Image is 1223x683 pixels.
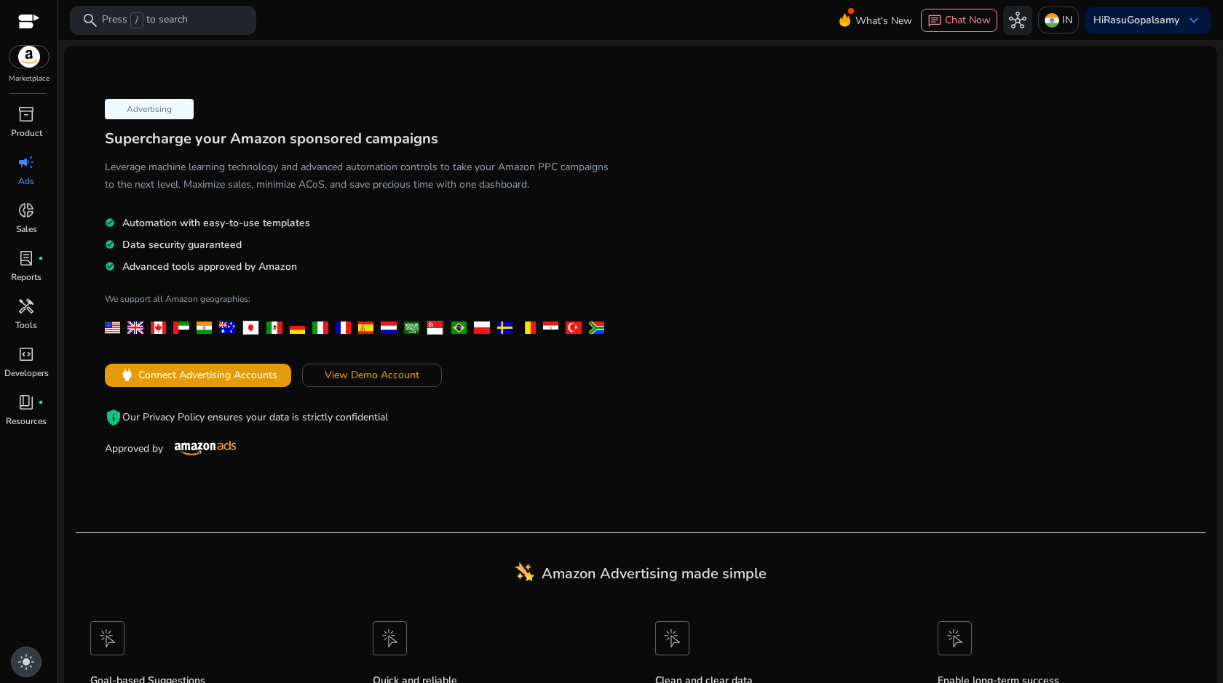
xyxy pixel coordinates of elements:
h5: Leverage machine learning technology and advanced automation controls to take your Amazon PPC cam... [105,159,611,193]
p: Reports [11,271,41,284]
mat-icon: privacy_tip [105,409,122,426]
p: Approved by [105,441,611,456]
button: View Demo Account [302,364,442,387]
span: Amazon Advertising made simple [542,564,767,583]
p: Our Privacy Policy ensures your data is strictly confidential [105,409,611,426]
span: Data security guaranteed [122,238,242,252]
p: Tools [15,319,37,332]
span: campaign [17,153,35,171]
span: light_mode [17,653,35,671]
p: Sales [16,223,37,236]
p: Product [11,127,42,140]
span: handyman [17,297,35,315]
span: fiber_manual_record [38,255,44,261]
p: Marketplace [9,73,50,84]
p: Ads [18,175,34,188]
button: chatChat Now [921,9,997,32]
button: powerConnect Advertising Accounts [105,364,291,387]
span: chat [927,14,942,28]
span: power [119,367,135,383]
b: RasuGopalsamy [1104,13,1179,27]
span: What's New [855,8,912,33]
span: donut_small [17,201,35,219]
span: inventory_2 [17,105,35,123]
img: amazon.svg [9,46,49,68]
h4: We support all Amazon geographies: [105,293,611,316]
mat-icon: check_circle [105,260,115,273]
p: IN [1062,7,1072,33]
img: in.svg [1045,13,1059,28]
p: Hi [1093,15,1179,25]
p: Resources [6,415,47,428]
span: Chat Now [945,13,991,27]
span: lab_profile [17,249,35,267]
h3: Supercharge your Amazon sponsored campaigns [105,130,611,148]
p: Advertising [105,99,194,119]
span: Connect Advertising Accounts [138,367,277,383]
button: hub [1003,6,1032,35]
span: code_blocks [17,346,35,363]
mat-icon: check_circle [105,217,115,229]
span: Automation with easy-to-use templates [122,216,310,230]
p: Developers [4,367,49,380]
span: / [130,12,143,28]
span: Advanced tools approved by Amazon [122,260,297,273]
span: keyboard_arrow_down [1185,12,1203,29]
p: Press to search [102,12,188,28]
span: search [82,12,99,29]
span: book_4 [17,394,35,411]
mat-icon: check_circle [105,239,115,251]
span: View Demo Account [325,367,419,383]
span: hub [1009,12,1026,29]
span: fiber_manual_record [38,399,44,405]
